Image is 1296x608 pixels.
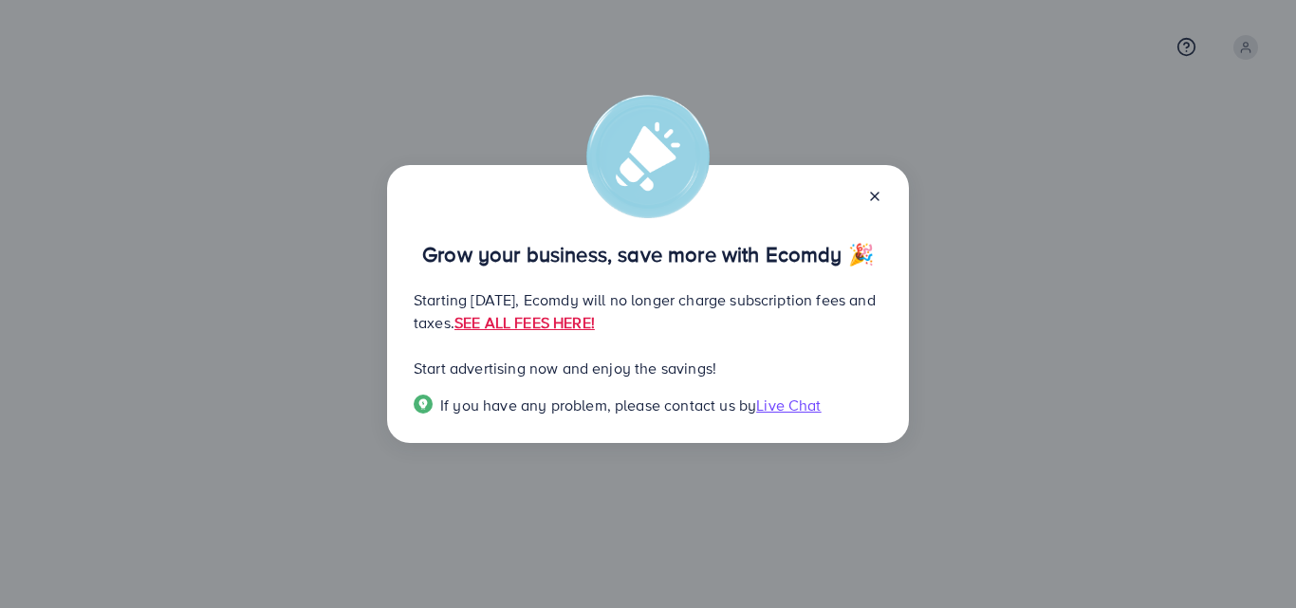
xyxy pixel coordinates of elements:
span: Live Chat [756,395,821,415]
p: Starting [DATE], Ecomdy will no longer charge subscription fees and taxes. [414,288,882,334]
a: SEE ALL FEES HERE! [454,312,595,333]
p: Grow your business, save more with Ecomdy 🎉 [414,243,882,266]
img: Popup guide [414,395,433,414]
p: Start advertising now and enjoy the savings! [414,357,882,379]
span: If you have any problem, please contact us by [440,395,756,415]
img: alert [586,95,710,218]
